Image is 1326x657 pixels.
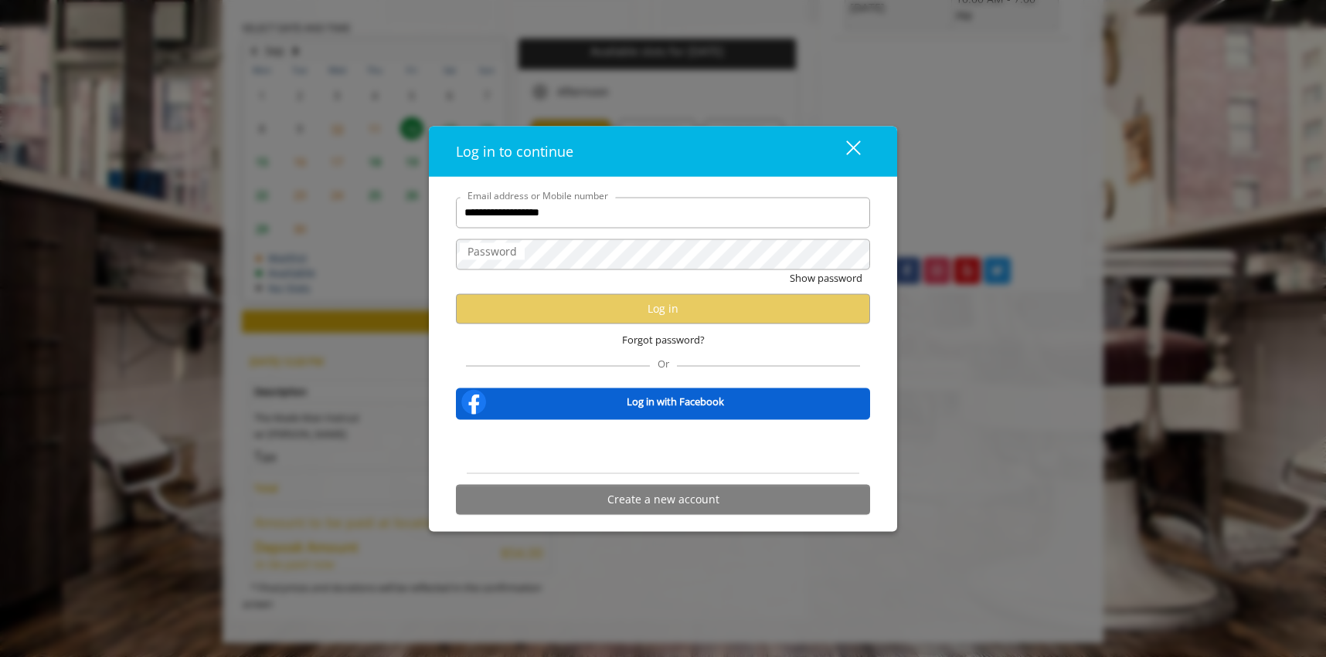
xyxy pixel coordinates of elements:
[458,386,489,417] img: facebook-logo
[456,141,573,160] span: Log in to continue
[828,140,859,163] div: close dialog
[460,242,525,259] label: Password
[456,239,870,269] input: Password
[585,429,742,463] iframe: Sign in with Google Button
[622,331,705,347] span: Forgot password?
[456,484,870,514] button: Create a new account
[456,293,870,323] button: Log in
[456,197,870,228] input: Email address or Mobile number
[627,394,724,410] b: Log in with Facebook
[460,188,616,202] label: Email address or Mobile number
[650,356,677,370] span: Or
[790,269,862,286] button: Show password
[818,135,870,167] button: close dialog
